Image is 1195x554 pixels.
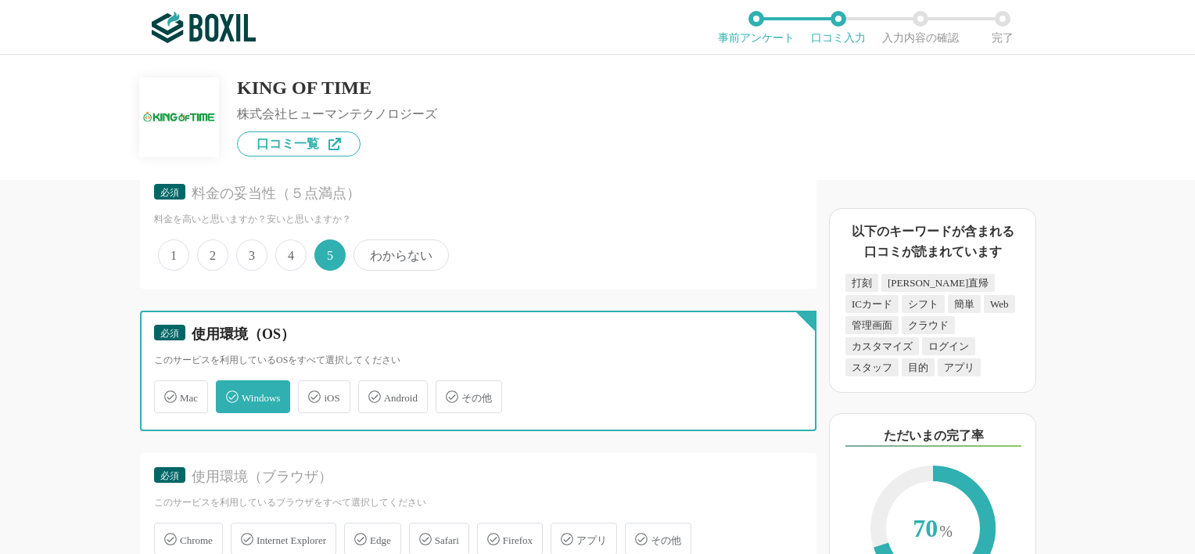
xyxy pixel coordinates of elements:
span: Firefox [503,534,533,546]
div: 料金の妥当性（５点満点） [192,184,775,203]
img: ボクシルSaaS_ロゴ [152,12,256,43]
li: 完了 [961,11,1043,44]
div: このサービスを利用しているOSをすべて選択してください [154,354,802,367]
span: 必須 [160,187,179,198]
span: 必須 [160,328,179,339]
div: ただいまの完了率 [845,426,1021,447]
span: iOS [324,392,339,404]
div: 管理画面 [845,316,899,334]
span: Android [384,392,418,404]
div: シフト [902,295,945,313]
div: 株式会社ヒューマンテクノロジーズ [237,108,437,121]
span: Safari [435,534,459,546]
div: 打刻 [845,274,878,292]
div: このサービスを利用しているブラウザをすべて選択してください [154,496,802,509]
span: Mac [180,392,198,404]
div: スタッフ [845,358,899,376]
div: 使用環境（ブラウザ） [192,467,775,487]
div: クラウド [902,316,955,334]
div: ログイン [922,337,975,355]
span: 1 [158,239,189,271]
span: 4 [275,239,307,271]
div: KING OF TIME [237,78,437,97]
div: カスタマイズ [845,337,919,355]
div: [PERSON_NAME]直帰 [881,274,995,292]
span: その他 [461,392,492,404]
li: 口コミ入力 [797,11,879,44]
span: Chrome [180,534,213,546]
span: その他 [651,534,681,546]
span: % [939,523,953,540]
span: 口コミ一覧 [257,138,319,150]
span: アプリ [576,534,607,546]
span: 必須 [160,470,179,481]
a: 口コミ一覧 [237,131,361,156]
li: 入力内容の確認 [879,11,961,44]
div: ICカード [845,295,899,313]
div: アプリ [938,358,981,376]
div: 簡単 [948,295,981,313]
div: 以下のキーワードが含まれる口コミが読まれています [845,221,1020,261]
div: 使用環境（OS） [192,325,775,344]
div: Web [984,295,1015,313]
span: 3 [236,239,267,271]
li: 事前アンケート [715,11,797,44]
span: Edge [370,534,391,546]
span: 5 [314,239,346,271]
span: Internet Explorer [257,534,326,546]
div: 料金を高いと思いますか？安いと思いますか？ [154,213,802,226]
span: Windows [242,392,280,404]
span: 2 [197,239,228,271]
div: 目的 [902,358,935,376]
span: わからない [353,239,449,271]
